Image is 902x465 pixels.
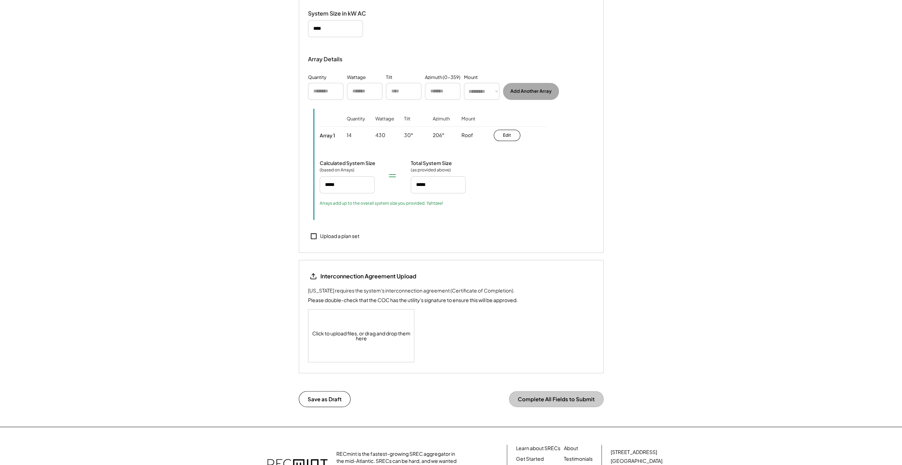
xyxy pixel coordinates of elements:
[386,74,392,81] div: Tilt
[347,116,365,132] div: Quantity
[308,310,415,362] div: Click to upload files, or drag and drop them here
[320,132,335,138] div: Array 1
[564,455,593,463] a: Testimonials
[308,74,326,81] div: Quantity
[461,116,475,132] div: Mount
[320,272,416,280] div: Interconnection Agreement Upload
[347,74,366,81] div: Wattage
[308,55,343,63] div: Array Details
[375,132,385,139] div: 430
[611,449,657,456] div: [STREET_ADDRESS]
[516,445,560,452] a: Learn about SRECs
[425,74,460,81] div: Azimuth (0-359)
[411,167,451,173] div: (as provided above)
[404,116,410,132] div: Tilt
[320,233,359,240] div: Upload a plan set
[404,132,413,139] div: 30°
[411,160,452,166] div: Total System Size
[375,116,394,132] div: Wattage
[299,391,351,407] button: Save as Draft
[564,445,578,452] a: About
[320,167,355,173] div: (based on Arrays)
[347,132,352,139] div: 14
[509,391,604,407] button: Complete All Fields to Submit
[503,83,559,100] button: Add Another Array
[320,200,443,206] div: Arrays add up to the overall system size you provided. Yahtzee!
[516,455,544,463] a: Get Started
[461,132,473,139] div: Roof
[308,287,515,294] div: [US_STATE] requires the system's interconnection agreement (Certificate of Completion).
[494,130,520,141] button: Edit
[433,116,450,132] div: Azimuth
[308,10,379,17] div: System Size in kW AC
[611,458,662,465] div: [GEOGRAPHIC_DATA]
[433,132,444,139] div: 206°
[308,296,518,304] div: Please double-check that the COC has the utility's signature to ensure this will be approved.
[464,74,478,81] div: Mount
[320,160,375,166] div: Calculated System Size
